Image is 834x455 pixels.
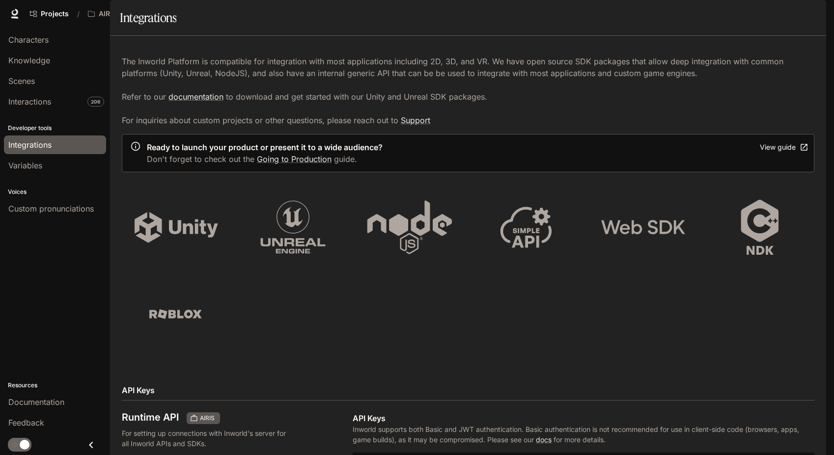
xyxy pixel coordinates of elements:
[99,10,116,18] p: AIRIS
[120,8,176,27] h1: Integrations
[353,412,814,424] p: API Keys
[122,412,179,422] h3: Runtime API
[122,55,814,126] p: The Inworld Platform is compatible for integration with most applications including 2D, 3D, and V...
[196,414,219,423] span: AIRIS
[147,141,383,153] p: Ready to launch your product or present it to a wide audience?
[757,139,810,156] a: View guide
[401,115,430,125] a: Support
[73,9,83,19] div: /
[760,141,796,154] div: View guide
[257,154,332,164] a: Going to Production
[147,153,383,165] p: Don't forget to check out the guide.
[168,92,223,102] a: documentation
[187,412,220,424] div: These keys will apply to your current workspace only
[536,435,552,444] a: docs
[26,4,73,24] a: Go to projects
[353,424,814,445] p: Inworld supports both Basic and JWT authentication. Basic authentication is not recommended for u...
[122,428,289,449] p: For setting up connections with Inworld's server for all Inworld APIs and SDKs.
[41,10,69,18] span: Projects
[83,4,132,24] button: All workspaces
[122,384,814,396] h2: API Keys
